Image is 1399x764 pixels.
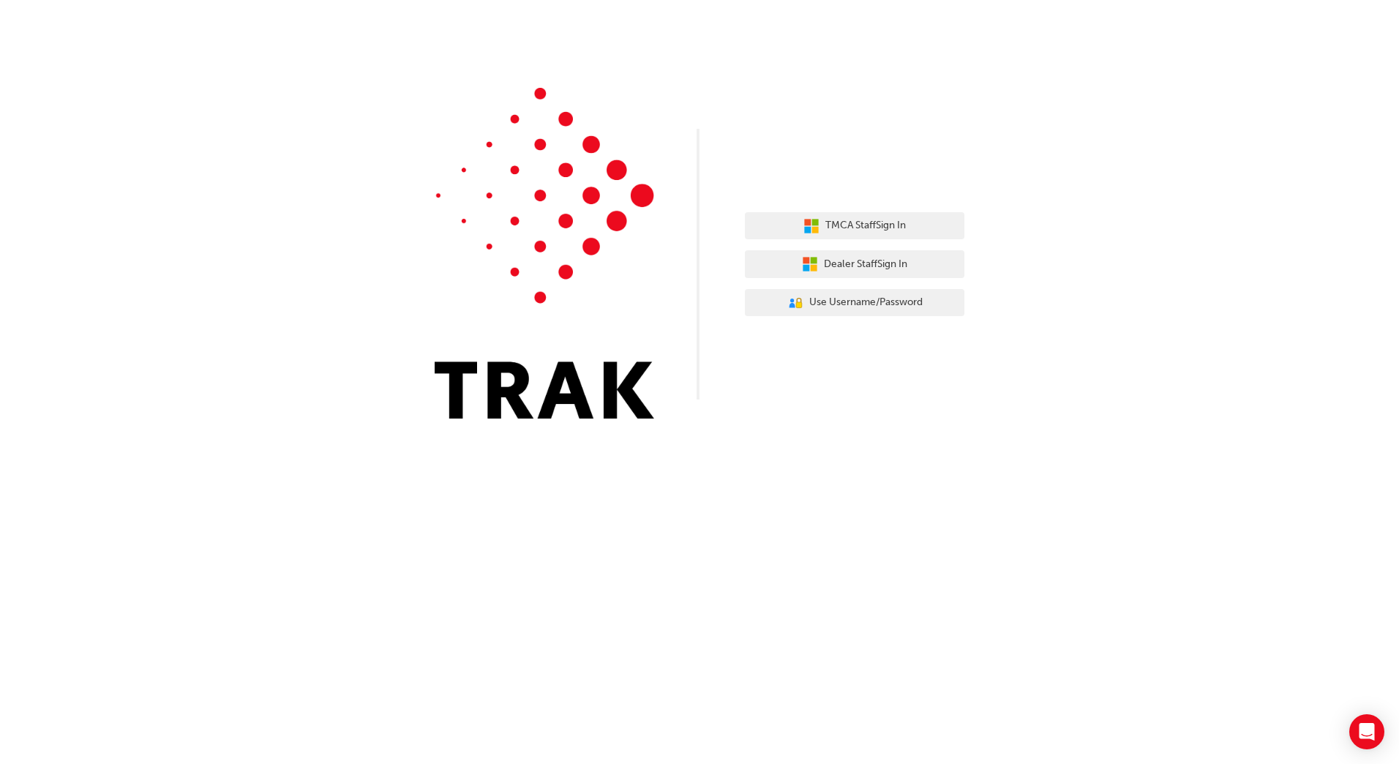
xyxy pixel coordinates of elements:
img: Trak [435,88,654,419]
button: Dealer StaffSign In [745,250,964,278]
div: Open Intercom Messenger [1349,714,1384,749]
button: Use Username/Password [745,289,964,317]
span: TMCA Staff Sign In [825,217,906,234]
span: Use Username/Password [809,294,923,311]
button: TMCA StaffSign In [745,212,964,240]
span: Dealer Staff Sign In [824,256,907,273]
